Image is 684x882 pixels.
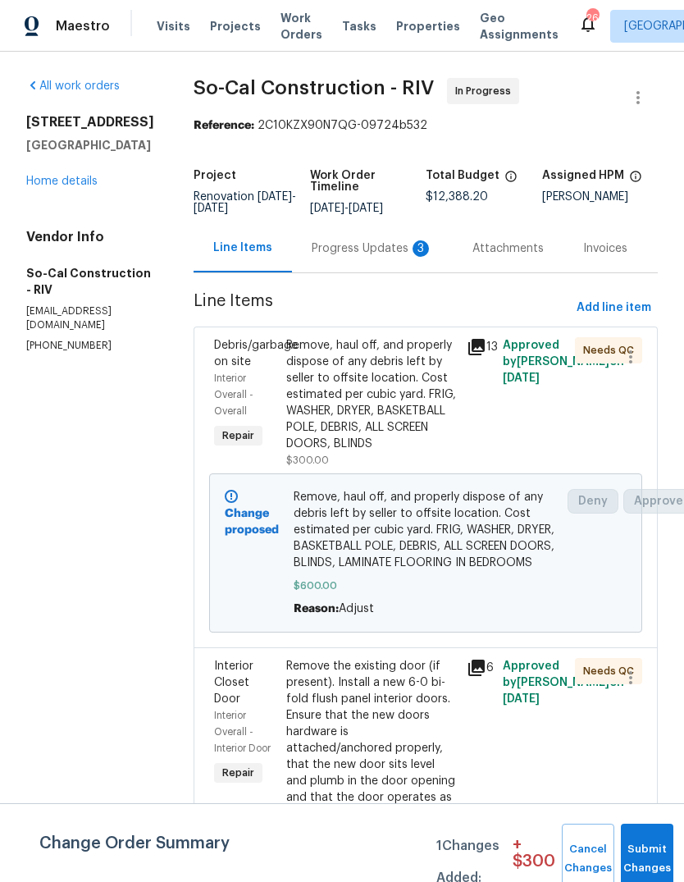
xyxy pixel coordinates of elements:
span: [DATE] [258,191,292,203]
h5: [GEOGRAPHIC_DATA] [26,137,154,153]
span: Debris/garbage on site [214,340,298,368]
h5: Assigned HPM [542,170,624,181]
span: [DATE] [503,372,540,384]
div: 6 [467,658,493,678]
div: Invoices [583,240,627,257]
span: Add line item [577,298,651,318]
div: 3 [413,240,429,257]
span: Submit Changes [629,840,665,878]
span: [DATE] [503,693,540,705]
a: All work orders [26,80,120,92]
h4: Vendor Info [26,229,154,245]
h2: [STREET_ADDRESS] [26,114,154,130]
div: 2C10KZX90N7QG-09724b532 [194,117,658,134]
p: [PHONE_NUMBER] [26,339,154,353]
h5: Project [194,170,236,181]
div: Line Items [213,240,272,256]
span: Cancel Changes [570,840,606,878]
div: Remove the existing door (if present). Install a new 6-0 bi-fold flush panel interior doors. Ensu... [286,658,457,839]
div: Attachments [472,240,544,257]
span: Line Items [194,293,570,323]
span: Interior Overall - Overall [214,373,253,416]
span: The total cost of line items that have been proposed by Opendoor. This sum includes line items th... [504,170,518,191]
span: Approved by [PERSON_NAME] on [503,340,624,384]
span: Remove, haul off, and properly dispose of any debris left by seller to offsite location. Cost est... [294,489,559,571]
div: Remove, haul off, and properly dispose of any debris left by seller to offsite location. Cost est... [286,337,457,452]
span: Repair [216,427,261,444]
button: Deny [568,489,618,514]
div: Progress Updates [312,240,433,257]
span: Interior Closet Door [214,660,253,705]
a: Home details [26,176,98,187]
div: [PERSON_NAME] [542,191,659,203]
span: [DATE] [310,203,344,214]
p: [EMAIL_ADDRESS][DOMAIN_NAME] [26,304,154,332]
b: Change proposed [225,508,279,536]
span: Reason: [294,603,339,615]
span: Visits [157,18,190,34]
span: - [310,203,383,214]
span: [DATE] [349,203,383,214]
span: Work Orders [280,10,322,43]
span: Adjust [339,603,374,615]
span: $600.00 [294,578,559,594]
span: Properties [396,18,460,34]
span: $12,388.20 [426,191,488,203]
span: Projects [210,18,261,34]
h5: Total Budget [426,170,499,181]
button: Add line item [570,293,658,323]
span: The hpm assigned to this work order. [629,170,642,191]
h5: Work Order Timeline [310,170,426,193]
span: Geo Assignments [480,10,559,43]
span: So-Cal Construction - RIV [194,78,434,98]
span: Interior Overall - Interior Door [214,711,271,753]
b: Reference: [194,120,254,131]
span: - [194,191,296,214]
span: Renovation [194,191,296,214]
span: Needs QC [583,663,641,679]
span: $300.00 [286,455,329,465]
span: Repair [216,765,261,781]
div: 26 [586,10,598,26]
h5: So-Cal Construction - RIV [26,265,154,298]
span: [DATE] [194,203,228,214]
div: 13 [467,337,493,357]
span: Maestro [56,18,110,34]
span: In Progress [455,83,518,99]
span: Needs QC [583,342,641,359]
span: Tasks [342,21,376,32]
span: Approved by [PERSON_NAME] on [503,660,624,705]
